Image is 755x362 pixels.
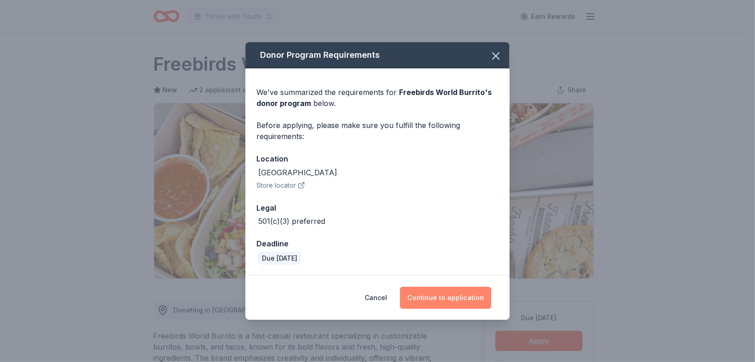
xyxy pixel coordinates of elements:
div: Location [256,153,499,165]
button: Store locator [256,180,305,191]
div: 501(c)(3) preferred [258,216,325,227]
div: Before applying, please make sure you fulfill the following requirements: [256,120,499,142]
div: Due [DATE] [258,252,301,265]
div: Deadline [256,238,499,250]
button: Cancel [365,287,387,309]
div: Legal [256,202,499,214]
div: We've summarized the requirements for below. [256,87,499,109]
div: [GEOGRAPHIC_DATA] [258,167,337,178]
button: Continue to application [400,287,491,309]
div: Donor Program Requirements [245,42,510,68]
